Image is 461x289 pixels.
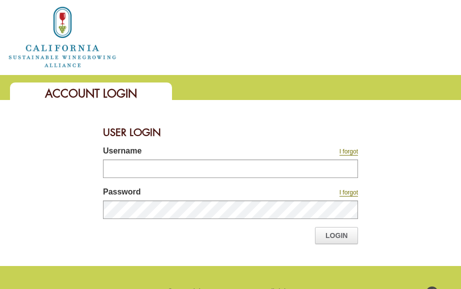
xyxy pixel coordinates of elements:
a: Login [315,227,358,244]
label: Password [103,186,268,200]
a: I forgot [339,189,358,196]
a: Home [7,32,117,40]
a: I forgot [339,148,358,155]
label: Username [103,145,268,159]
img: logo_cswa2x.png [7,5,117,69]
div: User Login [103,120,358,145]
span: Account Login [45,86,137,100]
